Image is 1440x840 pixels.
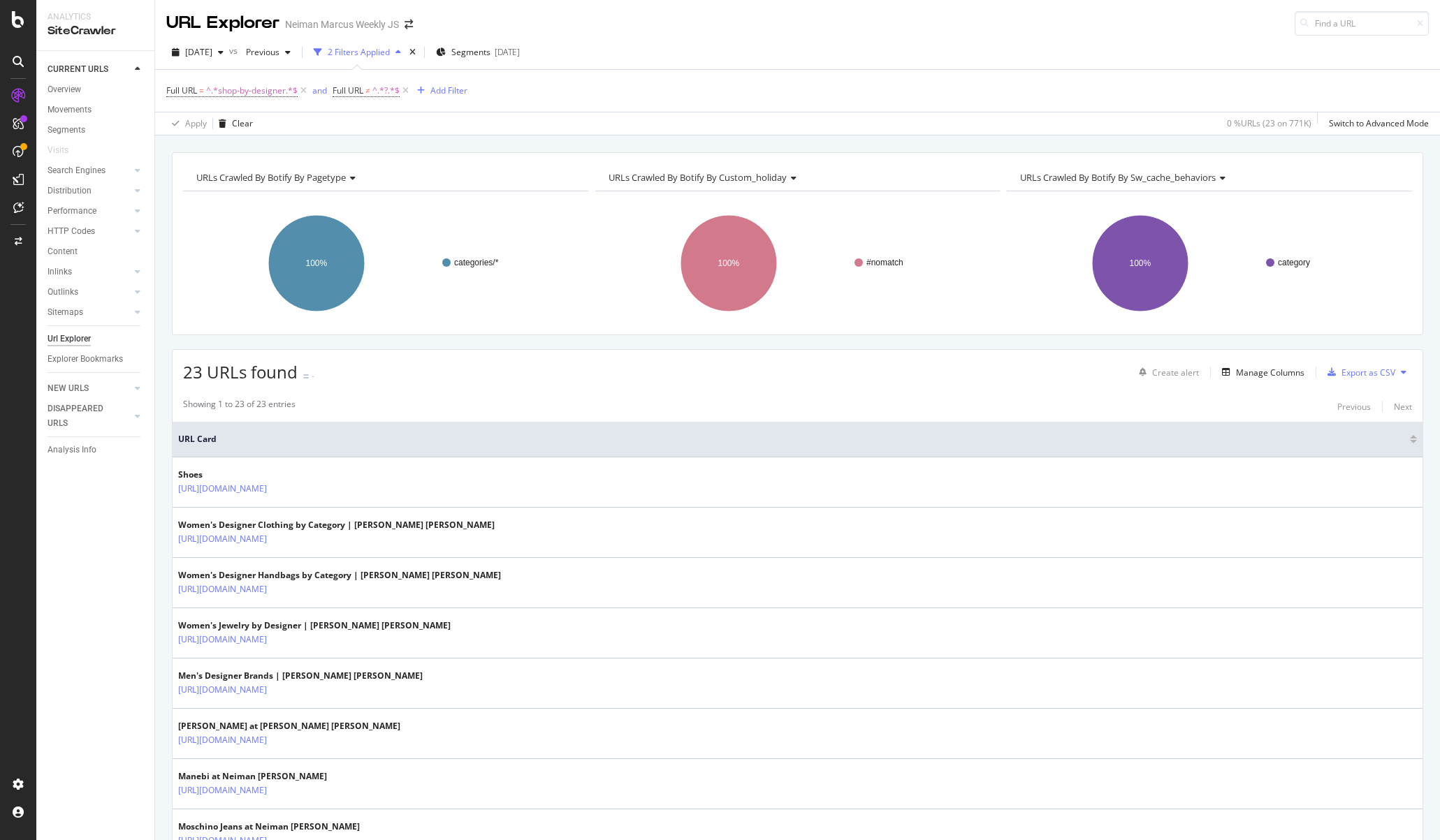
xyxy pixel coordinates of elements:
[48,103,92,117] div: Movements
[240,41,296,64] button: Previous
[48,401,131,431] a: DISAPPEARED URLS
[48,305,83,320] div: Sitemaps
[48,332,145,346] a: Url Explorer
[48,163,106,178] div: Search Engines
[1133,361,1199,383] button: Create alert
[405,20,413,29] div: arrow-right-arrow-left
[308,41,407,64] button: 2 Filters Applied
[1323,112,1429,135] button: Switch to Advanced Mode
[48,265,72,279] div: Inlinks
[178,433,1406,445] span: URL Card
[412,82,467,99] button: Add Filter
[1394,401,1412,413] div: Next
[48,352,145,367] a: Explorer Bookmarks
[48,305,131,320] a: Sitemaps
[178,783,267,797] a: [URL][DOMAIN_NAME]
[166,112,207,135] button: Apply
[48,184,131,198] a: Distribution
[48,401,118,431] div: DISAPPEARED URLS
[178,633,267,647] a: [URL][DOMAIN_NAME]
[48,285,131,300] a: Outlinks
[183,360,298,383] span: 23 URLs found
[606,166,988,189] h4: URLs Crawled By Botify By custom_holiday
[166,41,229,64] button: [DATE]
[48,103,145,117] a: Movements
[609,171,787,184] span: URLs Crawled By Botify By custom_holiday
[285,17,399,31] div: Neiman Marcus Weekly JS
[48,23,143,39] div: SiteCrawler
[48,244,145,259] a: Content
[48,143,68,158] div: Visits
[48,443,96,457] div: Analysis Info
[48,82,81,97] div: Overview
[229,45,240,57] span: vs
[178,820,360,833] div: Moschino Jeans at Neiman [PERSON_NAME]
[1337,398,1371,415] button: Previous
[48,11,143,23] div: Analytics
[430,41,525,64] button: Segments[DATE]
[166,11,279,35] div: URL Explorer
[178,683,267,697] a: [URL][DOMAIN_NAME]
[48,184,92,198] div: Distribution
[185,46,212,58] span: 2025 Sep. 29th
[48,381,89,396] div: NEW URLS
[312,84,327,96] div: and
[178,582,267,596] a: [URL][DOMAIN_NAME]
[1236,367,1304,378] div: Manage Columns
[1020,171,1216,184] span: URLs Crawled By Botify By sw_cache_behaviors
[48,123,145,138] a: Segments
[312,84,327,97] button: and
[194,166,576,189] h4: URLs Crawled By Botify By pagetype
[178,670,423,682] div: Men's Designer Brands | [PERSON_NAME] [PERSON_NAME]
[407,45,419,59] div: times
[454,258,499,267] text: categories/*
[1337,401,1371,413] div: Previous
[1341,367,1395,378] div: Export as CSV
[48,352,123,367] div: Explorer Bookmarks
[1007,202,1412,324] svg: A chart.
[48,204,131,219] a: Performance
[178,519,495,531] div: Women's Designer Clothing by Category | [PERSON_NAME] [PERSON_NAME]
[178,720,400,732] div: [PERSON_NAME] at [PERSON_NAME] [PERSON_NAME]
[48,224,95,239] div: HTTP Codes
[199,84,204,96] span: =
[48,244,78,259] div: Content
[303,374,309,378] img: Equal
[48,443,145,457] a: Analysis Info
[185,117,207,129] div: Apply
[48,381,131,396] a: NEW URLS
[1152,367,1199,378] div: Create alert
[183,202,588,324] svg: A chart.
[1329,117,1429,129] div: Switch to Advanced Mode
[1227,117,1311,129] div: 0 % URLs ( 23 on 771K )
[48,123,85,138] div: Segments
[866,258,903,267] text: #nomatch
[306,258,328,268] text: 100%
[178,733,267,747] a: [URL][DOMAIN_NAME]
[1216,364,1304,381] button: Manage Columns
[178,569,501,582] div: Women's Designer Handbags by Category | [PERSON_NAME] [PERSON_NAME]
[1130,258,1151,268] text: 100%
[178,482,267,496] a: [URL][DOMAIN_NAME]
[48,224,131,239] a: HTTP Codes
[365,84,370,96] span: ≠
[451,46,490,58] span: Segments
[48,82,145,97] a: Overview
[178,469,328,481] div: Shoes
[48,62,131,77] a: CURRENT URLS
[1392,793,1426,826] iframe: Intercom live chat
[48,285,78,300] div: Outlinks
[48,265,131,279] a: Inlinks
[178,770,328,783] div: Manebi at Neiman [PERSON_NAME]
[48,332,91,346] div: Url Explorer
[196,171,346,184] span: URLs Crawled By Botify By pagetype
[595,202,1001,324] svg: A chart.
[183,398,296,415] div: Showing 1 to 23 of 23 entries
[213,112,253,135] button: Clear
[178,532,267,546] a: [URL][DOMAIN_NAME]
[48,62,108,77] div: CURRENT URLS
[328,46,390,58] div: 2 Filters Applied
